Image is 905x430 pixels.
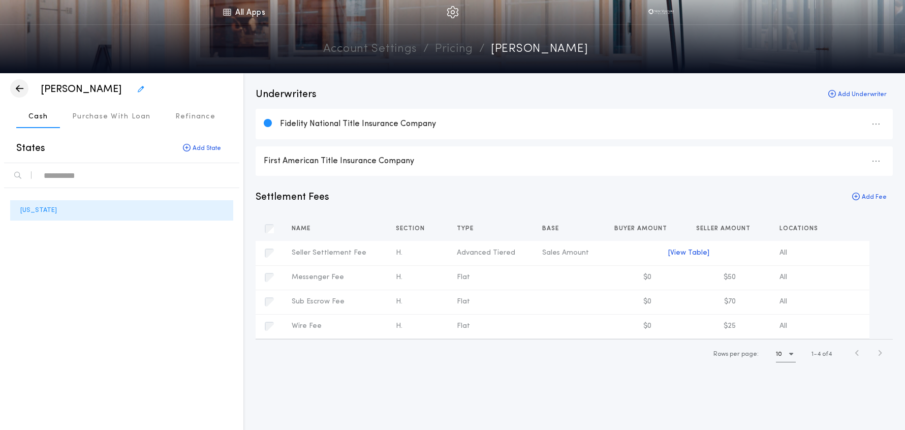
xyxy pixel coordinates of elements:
div: Fidelity National Title Insurance Company [280,118,885,130]
span: Type [457,225,476,233]
span: $0 [643,273,651,281]
a: Account Settings [323,41,417,58]
p: Settlement Fees [256,190,329,204]
span: Name [292,225,313,233]
button: 10 [776,346,796,362]
span: Flat [457,322,470,330]
span: Wire Fee [292,322,322,330]
span: Seller Amount [696,225,753,233]
span: Sub Escrow Fee [292,298,345,305]
span: Flat [457,298,470,305]
img: vs-icon [646,7,677,17]
span: All [779,273,787,281]
span: All [779,322,787,330]
span: of 4 [822,350,832,359]
div: First American Title Insurance Company [264,156,885,167]
p: Underwriters [256,87,317,102]
span: H . [396,322,402,330]
p: [PERSON_NAME] [41,82,121,97]
p: Refinance [175,112,215,122]
h1: 10 [776,349,782,359]
span: All [779,298,787,305]
p: [US_STATE] [20,205,57,215]
span: H . [396,273,402,281]
span: $0 [643,322,651,330]
span: Advanced Tiered [457,249,515,257]
span: $25 [724,322,736,330]
p: / [479,41,485,58]
a: pricing [435,41,473,58]
span: Section [396,225,427,233]
button: Name [292,224,318,234]
button: Section [396,224,432,234]
button: [View Table] [668,248,709,258]
span: 4 [817,351,821,357]
span: Locations [779,225,820,233]
img: img [447,6,459,18]
span: Rows per page: [713,351,759,357]
p: States [16,141,45,156]
button: Type [457,224,481,234]
p: Purchase With Loan [72,112,151,122]
button: Add Underwriter [822,87,893,102]
p: / [423,41,429,58]
span: All [779,249,787,257]
p: [PERSON_NAME] [491,41,588,58]
span: $0 [643,298,651,305]
span: Seller Settlement Fee [292,249,366,257]
span: 1 [812,351,814,357]
span: Sales Amount [542,249,589,257]
span: Flat [457,273,470,281]
p: Cash [28,112,48,122]
button: Add State [175,140,229,157]
span: Base [542,225,561,233]
span: Buyer Amount [614,225,669,233]
span: H . [396,298,402,305]
span: Messenger Fee [292,273,344,281]
span: $50 [724,273,736,281]
span: $70 [724,298,736,305]
span: H . [396,249,402,257]
button: Add Fee [846,190,893,204]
